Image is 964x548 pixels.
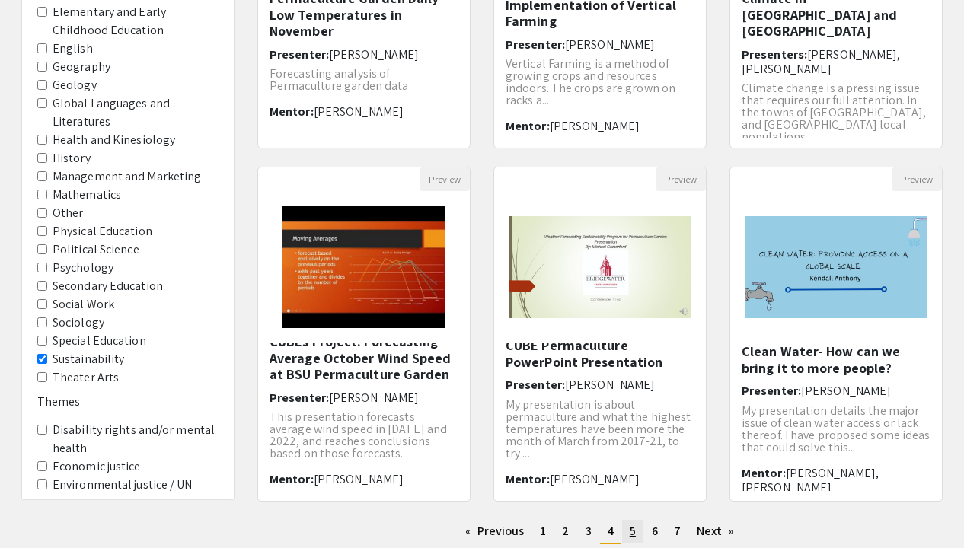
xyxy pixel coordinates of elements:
[270,333,458,383] h5: CUBEs Project: Forecasting Average October Wind Speed at BSU Permaculture Garden
[506,118,550,134] span: Mentor:
[742,343,930,376] h5: Clean Water- How can we bring it to more people?
[53,368,119,387] label: Theater Arts
[729,167,943,502] div: Open Presentation <p>Clean Water- How can we bring it to more people?</p>
[630,523,636,539] span: 5
[53,94,219,131] label: Global Languages and Literatures
[656,167,706,191] button: Preview
[314,471,404,487] span: [PERSON_NAME]
[11,479,65,537] iframe: Chat
[53,149,91,167] label: History
[53,421,219,457] label: Disability rights and/or mental health
[493,167,707,502] div: Open Presentation <p>CUBE Permaculture PowerPoint Presentation </p>
[53,222,152,241] label: Physical Education
[270,68,458,92] p: Forecasting analysis of Permaculture garden data
[892,167,942,191] button: Preview
[37,394,219,409] h6: Themes
[801,383,891,399] span: [PERSON_NAME]
[53,3,219,40] label: Elementary and Early Childhood Education
[742,46,901,77] span: [PERSON_NAME], [PERSON_NAME]
[53,259,113,277] label: Psychology
[506,471,550,487] span: Mentor:
[270,47,458,62] h6: Presenter:
[270,104,314,119] span: Mentor:
[53,76,97,94] label: Geology
[742,47,930,76] h6: Presenters:
[53,277,163,295] label: Secondary Education
[314,104,404,119] span: [PERSON_NAME]
[53,314,104,332] label: Sociology
[652,523,658,539] span: 6
[540,523,546,539] span: 1
[506,37,694,52] h6: Presenter:
[742,465,786,481] span: Mentor:
[270,411,458,460] p: This presentation forecasts average wind speed in [DATE] and 2022, and reaches conclusions based ...
[689,520,742,543] a: Next page
[53,476,219,530] label: Environmental justice / UN Sustainable Development Goals
[53,40,93,58] label: English
[506,399,694,460] p: My presentation is about permaculture and what the highest temperatures have been more the month ...
[730,201,942,333] img: <p>Clean Water- How can we bring it to more people?</p>
[494,201,706,333] img: <p>CUBE Permaculture PowerPoint Presentation </p>
[458,520,531,543] a: Previous page
[53,295,114,314] label: Social Work
[329,46,419,62] span: [PERSON_NAME]
[53,131,175,149] label: Health and Kinesiology
[257,167,471,502] div: Open Presentation <p><span style="color: rgb(0, 0, 0);">CUBEs Project: Forecasting Average Octobe...
[742,384,930,398] h6: Presenter:
[270,390,458,405] h6: Presenter:
[506,337,694,370] h5: CUBE Permaculture PowerPoint Presentation
[562,523,569,539] span: 2
[53,457,141,476] label: Economic justice
[674,523,681,539] span: 7
[53,241,139,259] label: Political Science
[550,471,640,487] span: [PERSON_NAME]
[565,377,655,393] span: [PERSON_NAME]
[270,471,314,487] span: Mentor:
[53,186,121,204] label: Mathematics
[420,167,470,191] button: Preview
[53,204,84,222] label: Other
[550,118,640,134] span: [PERSON_NAME]
[506,378,694,392] h6: Presenter:
[565,37,655,53] span: [PERSON_NAME]
[53,58,110,76] label: Geography
[742,465,879,495] span: [PERSON_NAME], [PERSON_NAME]
[329,390,419,406] span: [PERSON_NAME]
[586,523,592,539] span: 3
[257,520,943,544] ul: Pagination
[53,350,124,368] label: Sustainability
[506,56,675,108] span: Vertical Farming is a method of growing crops and resources indoors. The crops are grown on racks...
[267,191,460,343] img: <p><span style="color: rgb(0, 0, 0);">CUBEs Project: Forecasting Average October Wind Speed at BS...
[53,332,146,350] label: Special Education
[608,523,614,539] span: 4
[742,82,930,143] p: Climate change is a pressing issue that requires our full attention. In the towns of [GEOGRAPHIC_...
[53,167,201,186] label: Management and Marketing
[742,405,930,454] p: My presentation details the major issue of clean water access or lack thereof. I have proposed so...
